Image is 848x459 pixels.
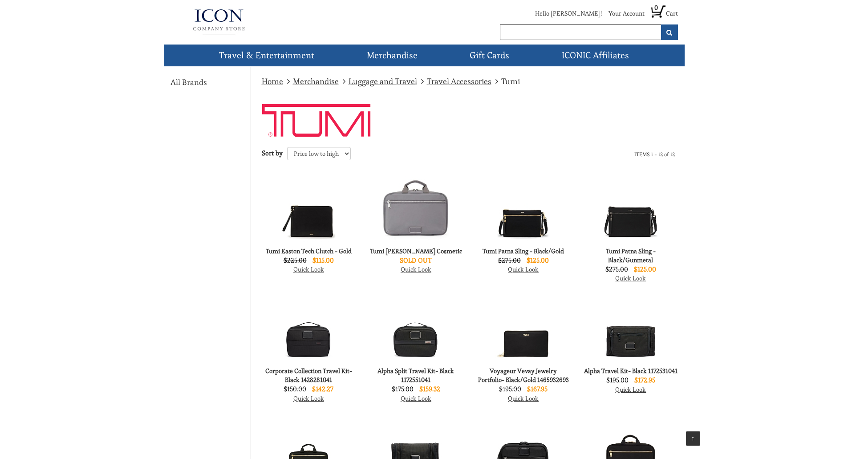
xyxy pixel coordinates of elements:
[632,375,657,385] label: $172.95
[262,103,372,137] img: timthumb.php
[603,264,630,274] label: $275.00
[363,45,421,66] a: Merchandise
[398,256,434,265] label: SOLD OUT
[584,366,678,375] h4: Alpha Travel Kit- Black 1172531041
[651,9,678,17] a: 0 Cart
[528,9,602,22] li: Hello [PERSON_NAME]!
[631,150,678,158] li: ITEMS 1 - 12 of 12
[497,384,523,394] label: $195.00
[615,274,646,282] a: Quick Look
[390,384,416,394] label: $175.00
[310,256,336,265] label: $115.00
[276,296,341,362] img: Corporate Collection Travel Kit- Black 1428281041
[427,76,491,86] a: Travel Accessories
[281,384,308,394] label: $150.00
[598,296,664,362] img: Alpha Travel Kit- Black 1172531041
[609,9,645,17] a: Your Account
[584,247,678,264] h4: Tumi Patna Sling - Black/Gunmetal
[466,45,513,66] a: Gift Cards
[170,77,207,88] a: All Brands
[632,264,658,274] label: $125.00
[293,265,324,273] a: Quick Look
[615,386,646,394] a: Quick Look
[377,176,454,242] img: Tumi Madeline Cosmetic
[262,247,356,256] h4: Tumi Easton Tech Clutch - Gold
[293,76,339,86] a: Merchandise
[262,366,356,384] h4: Corporate Collection Travel Kit- Black 1428281041
[496,256,523,265] label: $275.00
[476,247,570,256] h4: Tumi Patna Sling - Black/Gold
[525,384,550,394] label: $167.95
[496,176,550,242] img: Tumi Patna Sling - Black/Gold
[508,394,539,402] a: Quick Look
[491,296,556,362] img: Voyageur Vevay Jewelry Portfolio- Black/Gold 1465932693
[349,76,417,86] a: Luggage and Travel
[282,176,336,242] img: Tumi Easton Tech Clutch - Gold
[508,265,539,273] a: Quick Look
[262,76,283,86] a: Home
[281,256,309,265] label: $225.00
[476,366,570,384] h4: Voyageur Vevay Jewelry Portfolio- Black/Gold 1465932693
[401,265,431,273] a: Quick Look
[310,384,336,394] label: $142.27
[401,394,431,402] a: Quick Look
[293,394,324,402] a: Quick Look
[417,384,442,394] label: $159.32
[383,296,449,362] img: Alpha Split Travel Kit- Black 1172551041
[558,45,633,66] a: ICONIC Affiliates
[215,45,318,66] a: Travel & Entertainment
[686,431,700,446] a: ↑
[493,76,520,88] li: Tumi
[524,256,551,265] label: $125.00
[369,366,463,384] h4: Alpha Split Travel Kit- Black 1172551041
[262,146,287,160] label: Sort by
[604,375,631,385] label: $195.00
[369,247,463,256] h4: Tumi [PERSON_NAME] Cosmetic
[604,176,657,242] img: Tumi Patna Sling - Black/Gunmetal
